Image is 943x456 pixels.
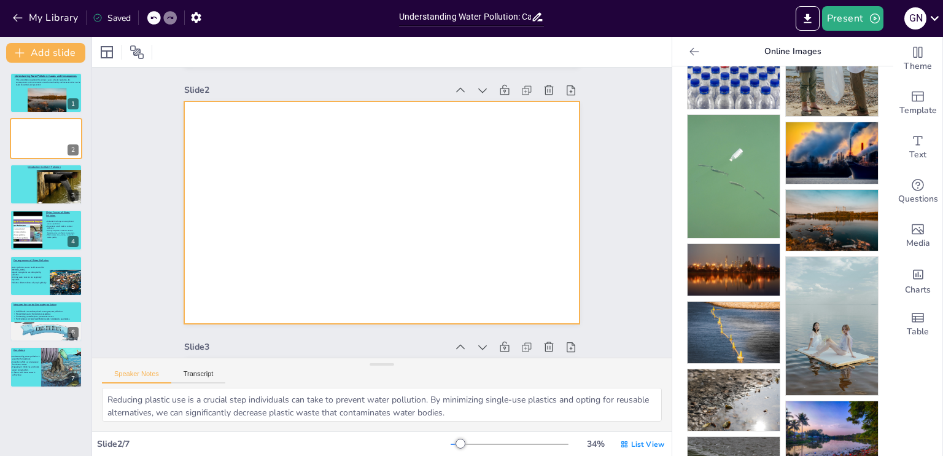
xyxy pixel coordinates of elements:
[28,165,61,168] span: ntroduction to Water Pollution
[68,190,79,201] div: 3
[16,313,51,315] span: Proper disposal of chemicals is essential.
[12,366,40,371] span: Engaging in initiatives promotes water conservation.
[631,439,664,449] span: List View
[184,341,447,353] div: Slide 3
[97,42,117,62] div: Layout
[130,45,144,60] span: Position
[14,258,49,261] u: Consequences of Water Pollution
[16,79,80,86] span: This presentation explores the various causes of water pollution, its consequences on the environ...
[893,125,942,170] div: Add text boxes
[10,256,82,296] div: https://cdn.sendsteps.com/images/logo/sendsteps_logo_white.pnghttps://cdn.sendsteps.com/images/lo...
[688,302,780,363] img: g18afd83491e097cb296607e8519c3a60b29921dc3188766f67d8efb0f9b98a574f8c3b9f5624f9eea232429c63e6f9d4...
[786,190,878,251] img: pexels-photo-2480797.jpeg
[102,370,171,383] button: Speaker Notes
[12,361,38,366] span: Collective efforts are necessary for cleaner water.
[10,301,82,342] div: https://cdn.sendsteps.com/images/logo/sendsteps_logo_white.pnghttps://cdn.sendsteps.com/images/lo...
[893,302,942,347] div: Add a table
[46,211,70,218] u: Major Causes of Water Pollution
[399,8,531,26] input: Insert title
[97,438,451,450] div: Slide 2 / 7
[12,265,44,270] span: Water pollution causes health issues like [MEDICAL_DATA].
[10,118,82,159] div: 2
[909,148,926,162] span: Text
[898,192,938,206] span: Questions
[796,6,820,31] button: Export to PowerPoint
[68,236,79,247] div: 4
[10,347,82,387] div: 7
[68,281,79,293] div: 5
[93,12,131,24] div: Saved
[822,6,883,31] button: Present
[68,373,79,384] div: 7
[907,325,929,339] span: Table
[906,237,930,250] span: Media
[688,244,780,296] img: gc3e6f231dccdb586cd31cc988ef7d84aac459749c68abe16275852bdaa45b56d4a04e06d695226afb8e6ee9f8ce78eed...
[68,144,79,155] div: 2
[904,7,926,29] div: G N
[893,258,942,302] div: Add charts and graphs
[904,6,926,31] button: G N
[12,371,36,377] span: A future with clean water is achievable.
[12,355,40,361] span: Understanding water pollution is essential for solutions.
[47,230,75,234] span: Sewage disposal introduces harmful bacterias,virus or other microorganism.
[68,98,79,109] div: 1
[688,115,780,238] img: gab831e7f95564c14006c205ceb8c57f93b12e4de0e26135acc11cab2753b4e82d4aff968e3296db7df98051d498470fd...
[47,234,74,238] span: Plastic waste is a growing concern for water quality.
[14,303,56,306] span: Measures for controlling water pollution
[16,315,54,318] span: Conserving water helps to protect resources.
[10,164,82,205] div: https://cdn.sendsteps.com/images/logo/sendsteps_logo_white.pnghttps://cdn.sendsteps.com/images/lo...
[904,60,932,73] span: Theme
[581,438,610,450] div: 34 %
[893,37,942,81] div: Change the overall theme
[9,8,83,28] button: My Library
[10,73,82,113] div: Understanding Water Pollution: Causes and ConsequencesThis presentation explores the various caus...
[905,283,931,297] span: Charts
[893,214,942,258] div: Add images, graphics, shapes or video
[12,276,42,281] span: Drinking water sources are negatively impacted.
[68,327,79,338] div: 6
[16,310,63,313] span: Individuals can reduce plastic use to prevent pollution.
[12,271,41,276] span: Aquatic ecosystems are disrupted by pollution.
[688,369,780,431] img: gb68ef5d5100e1404e22461eb20a5fe54a1340174d41d7f36e8abf0325c7f081bb09aa6c13b53945ae8dd286b05966dd5...
[786,122,878,184] img: pexels-photo-929382.jpeg
[14,348,25,352] u: Conclusion
[16,318,70,320] span: Participation in clean-up efforts fosters community awareness.
[704,37,881,66] p: Online Images
[893,170,942,214] div: Get real-time input from your audience
[15,74,77,77] u: Understanding Water Pollution: Causes and Consequences
[6,43,85,63] button: Add slide
[786,257,878,395] img: pexels-photo-9048444.jpeg
[688,47,780,109] img: gf9cc3cf5b4a71ea1b50c8a017aa8d2f18da86d53211592fcd7f6c64aee1f46963e3562717e6feacf68385f533a491749...
[171,370,226,383] button: Transcript
[893,81,942,125] div: Add ready made slides
[12,281,46,283] span: Pollution affects millions of people globally
[10,210,82,250] div: https://cdn.sendsteps.com/images/slides/2025_03_09_04_35-1xBAKuymkNs7Xm_W.jpegMajor Causes of Wat...
[899,104,937,117] span: Template
[184,84,447,96] div: Slide 2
